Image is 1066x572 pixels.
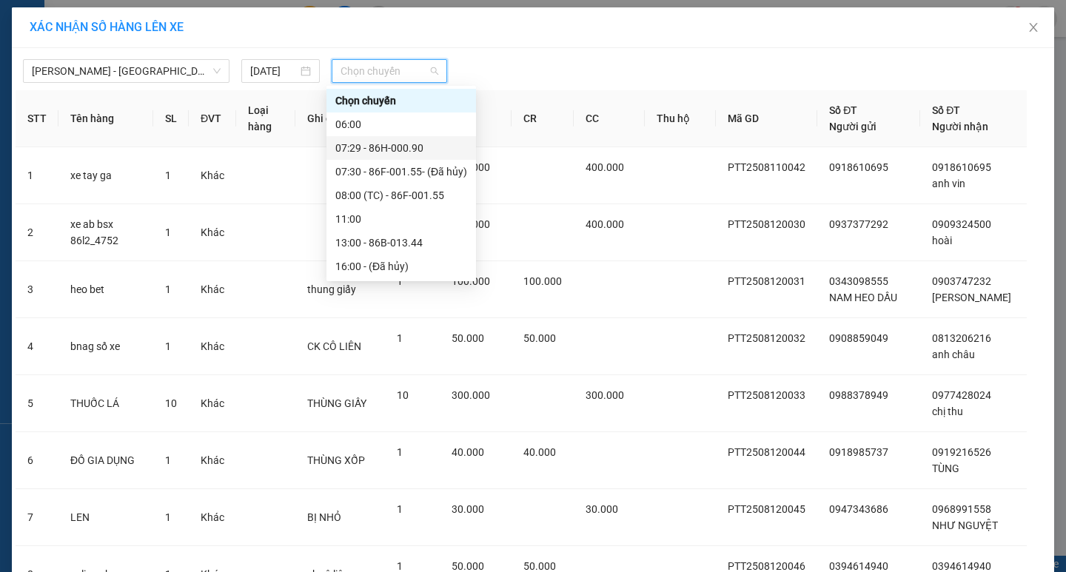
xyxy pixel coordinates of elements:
span: PTT2508120031 [728,275,805,287]
td: Khác [189,147,236,204]
span: [PERSON_NAME] [932,292,1011,303]
div: Chọn chuyến [335,92,467,109]
span: PTT2508110042 [728,161,805,173]
td: 3 [16,261,58,318]
span: 10 [165,397,177,409]
td: 7 [16,489,58,546]
span: Người nhận [932,121,988,132]
span: BỊ NHỎ [307,511,341,523]
span: 300.000 [452,389,490,401]
span: 1 [397,332,403,344]
span: 40.000 [452,446,484,458]
td: 2 [16,204,58,261]
td: Khác [189,375,236,432]
span: 0947343686 [829,503,888,515]
td: heo bet [58,261,153,318]
td: 4 [16,318,58,375]
td: 6 [16,432,58,489]
div: Chọn chuyến [326,89,476,112]
td: xe tay ga [58,147,153,204]
span: Chọn chuyến [341,60,438,82]
span: 100.000 [523,275,562,287]
span: 1 [397,503,403,515]
span: anh châu [932,349,975,360]
div: Nhận: VP [GEOGRAPHIC_DATA] [130,87,266,118]
span: 1 [165,454,171,466]
span: PTT2508120030 [728,218,805,230]
span: hoài [932,235,952,246]
th: Tên hàng [58,90,153,147]
span: PTT2508120046 [728,560,805,572]
span: 30.000 [452,503,484,515]
td: THUỐC LÁ [58,375,153,432]
span: THÙNG GIẤY [307,397,366,409]
span: PTT2508120033 [728,389,805,401]
span: 100.000 [452,275,490,287]
span: Số ĐT [829,104,857,116]
span: 0813206216 [932,332,991,344]
span: 0968991558 [932,503,991,515]
span: 50.000 [452,560,484,572]
span: 50.000 [452,332,484,344]
span: 0918610695 [932,161,991,173]
span: Phan Thiết - Đà Lạt [32,60,221,82]
th: Mã GD [716,90,817,147]
span: THÙNG XỐP [307,454,365,466]
td: Khác [189,489,236,546]
span: 0918610695 [829,161,888,173]
span: 1 [165,283,171,295]
span: Số ĐT [932,104,960,116]
th: ĐVT [189,90,236,147]
div: Gửi: [PERSON_NAME] [11,87,122,118]
td: xe ab bsx 86l2_4752 [58,204,153,261]
span: 50.000 [523,332,556,344]
td: Khác [189,318,236,375]
td: Khác [189,432,236,489]
td: Khác [189,204,236,261]
span: 0903747232 [932,275,991,287]
span: 0988378949 [829,389,888,401]
span: 1 [397,275,403,287]
th: Thu hộ [645,90,716,147]
div: 11:00 [335,211,467,227]
td: LEN [58,489,153,546]
span: 0919216526 [932,446,991,458]
th: Loại hàng [236,90,295,147]
th: CC [574,90,645,147]
span: PTT2508120045 [728,503,805,515]
span: 50.000 [523,560,556,572]
div: 06:00 [335,116,467,132]
span: 0908859049 [829,332,888,344]
span: 400.000 [586,218,624,230]
span: anh vin [932,178,965,189]
td: 1 [16,147,58,204]
td: 5 [16,375,58,432]
span: thung giấy [307,283,356,295]
span: 30.000 [586,503,618,515]
span: XÁC NHẬN SỐ HÀNG LÊN XE [30,20,184,34]
span: PTT2508120044 [728,446,805,458]
th: CR [512,90,574,147]
span: 40.000 [523,446,556,458]
div: 08:00 (TC) - 86F-001.55 [335,187,467,203]
span: 0394614940 [932,560,991,572]
div: 07:29 - 86H-000.90 [335,140,467,156]
span: 1 [165,169,171,181]
div: 16:00 - (Đã hủy) [335,258,467,275]
span: TÙNG [932,462,959,474]
th: Ghi chú [295,90,385,147]
span: 400.000 [586,161,624,173]
span: Người gửi [829,121,876,132]
div: 13:00 - 86B-013.44 [335,235,467,251]
span: 1 [165,511,171,523]
span: PTT2508120032 [728,332,805,344]
text: PTT2508130013 [84,62,194,78]
td: ĐỒ GIA DỤNG [58,432,153,489]
span: close [1028,21,1039,33]
th: SL [153,90,189,147]
span: CK CÔ LIÊN [307,340,361,352]
th: STT [16,90,58,147]
span: 0343098555 [829,275,888,287]
span: 1 [397,560,403,572]
span: 0977428024 [932,389,991,401]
